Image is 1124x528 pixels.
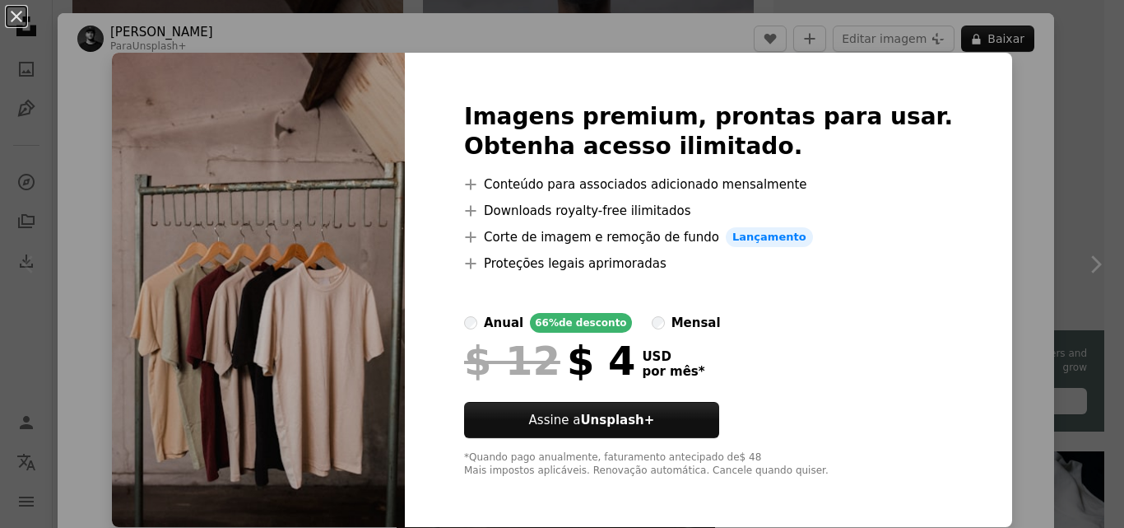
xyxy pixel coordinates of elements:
[464,102,953,161] h2: Imagens premium, prontas para usar. Obtenha acesso ilimitado.
[112,53,405,527] img: premium_photo-1673356302067-aac3b545a362
[464,451,953,478] div: *Quando pago anualmente, faturamento antecipado de $ 48 Mais impostos aplicáveis. Renovação autom...
[530,313,631,333] div: 66% de desconto
[642,349,704,364] span: USD
[464,227,953,247] li: Corte de imagem e remoção de fundo
[580,413,654,428] strong: Unsplash+
[671,313,721,333] div: mensal
[726,227,813,247] span: Lançamento
[464,175,953,194] li: Conteúdo para associados adicionado mensalmente
[464,402,719,438] button: Assine aUnsplash+
[464,339,635,382] div: $ 4
[484,313,523,333] div: anual
[464,339,560,382] span: $ 12
[652,316,665,329] input: mensal
[464,201,953,221] li: Downloads royalty-free ilimitados
[464,316,477,329] input: anual66%de desconto
[464,254,953,273] li: Proteções legais aprimoradas
[642,364,704,379] span: por mês *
